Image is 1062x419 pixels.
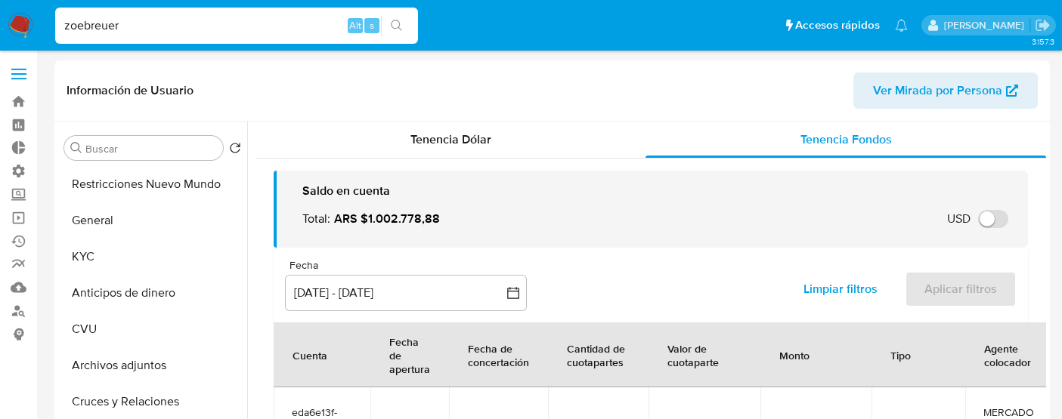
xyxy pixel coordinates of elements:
[67,83,194,98] h1: Información de Usuario
[349,18,361,32] span: Alt
[58,311,247,347] button: CVU
[70,142,82,154] button: Buscar
[229,142,241,159] button: Volver al orden por defecto
[55,16,418,35] input: Buscar usuario o caso...
[58,166,247,202] button: Restricciones Nuevo Mundo
[58,239,247,275] button: KYC
[58,202,247,239] button: General
[58,347,247,384] button: Archivos adjuntos
[58,275,247,311] button: Anticipos de dinero
[795,17,880,33] span: Accesos rápidos
[370,18,374,32] span: s
[944,18,1029,32] p: zoe.breuer@mercadolibre.com
[853,72,1038,109] button: Ver Mirada por Persona
[85,142,217,156] input: Buscar
[1035,17,1051,33] a: Salir
[381,15,412,36] button: search-icon
[873,72,1002,109] span: Ver Mirada por Persona
[895,19,908,32] a: Notificaciones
